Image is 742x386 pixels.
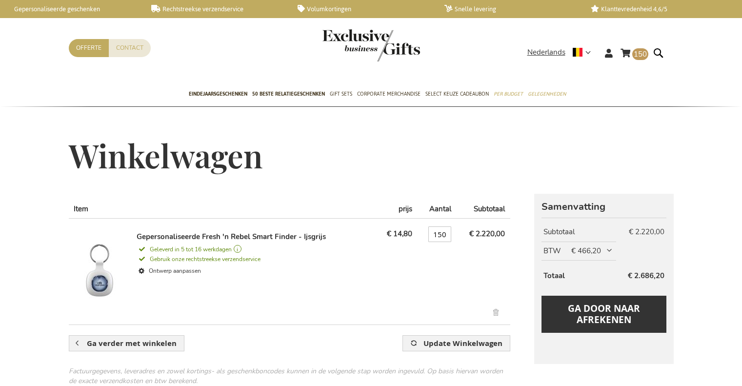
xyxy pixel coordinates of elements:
div: Factuurgegevens, leveradres en zowel kortings- als geschenkboncodes kunnen in de volgende stap wo... [69,366,510,386]
a: Geleverd in 5 tot 16 werkdagen [137,245,372,254]
span: Select Keuze Cadeaubon [425,89,489,99]
span: € 2.220,00 [629,227,664,237]
span: Gebruik onze rechtstreekse verzendservice [137,255,261,263]
strong: Totaal [543,271,565,281]
a: 150 [621,47,648,63]
a: Ga verder met winkelen [69,335,184,351]
span: Aantal [429,204,451,214]
span: € 466,20 [571,246,614,256]
th: Subtotaal [541,223,620,241]
span: Update Winkelwagen [423,338,502,348]
span: Nederlands [527,47,565,58]
span: Winkelwagen [69,134,263,176]
a: Gepersonaliseerde Fresh 'n Rebel Smart Finder - Ijsgrijs [137,232,326,242]
span: Ga door naar afrekenen [568,302,640,326]
a: Gepersonaliseerde geschenken [5,5,136,13]
span: Item [74,204,88,214]
span: Eindejaarsgeschenken [189,89,247,99]
span: Ga verder met winkelen [87,338,177,348]
button: Update Winkelwagen [402,335,510,351]
span: 50 beste relatiegeschenken [252,89,325,99]
span: Corporate Merchandise [357,89,421,99]
a: Klanttevredenheid 4,6/5 [591,5,722,13]
a: Rechtstreekse verzendservice [151,5,282,13]
span: Gelegenheden [528,89,566,99]
a: Ontwerp aanpassen [137,264,372,278]
span: € 2.220,00 [469,229,505,239]
span: BTW [543,246,561,256]
img: Exclusive Business gifts logo [322,29,420,61]
span: Per Budget [494,89,523,99]
a: Snelle levering [444,5,575,13]
button: Ga door naar afrekenen [541,296,666,333]
a: Contact [109,39,151,57]
a: Volumkortingen [298,5,428,13]
span: € 2.686,20 [628,271,664,281]
a: store logo [322,29,371,61]
a: Gepersonaliseerde Fresh 'n Rebel Smart Finder - Ijsgrijs [73,232,137,313]
img: Gepersonaliseerde Fresh 'n Rebel Smart Finder - Ijsgrijs [73,232,126,310]
span: € 14,80 [387,229,412,239]
span: prijs [399,204,412,214]
div: Nederlands [527,47,597,58]
span: Subtotaal [474,204,505,214]
a: Offerte [69,39,109,57]
strong: Samenvatting [541,202,666,212]
a: Gebruik onze rechtstreekse verzendservice [137,254,261,264]
span: Gift Sets [330,89,352,99]
span: 150 [634,49,647,59]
